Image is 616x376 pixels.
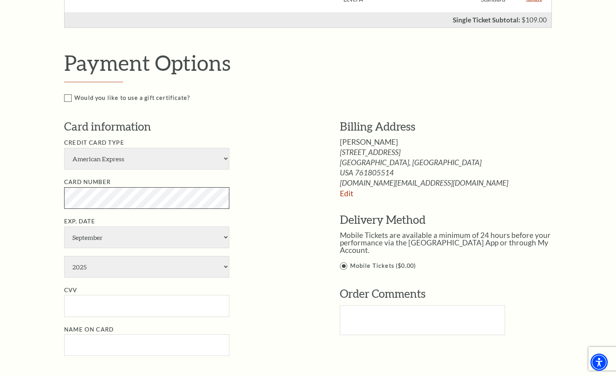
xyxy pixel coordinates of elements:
[340,169,568,176] span: USA 761805514
[340,261,568,271] label: Mobile Tickets ($0.00)
[64,287,77,293] label: CVV
[340,159,568,166] span: [GEOGRAPHIC_DATA], [GEOGRAPHIC_DATA]
[64,256,229,278] select: Exp. Date
[522,16,547,24] span: $109.00
[340,231,568,254] p: Mobile Tickets are available a minimum of 24 hours before your performance via the [GEOGRAPHIC_DA...
[453,17,520,23] p: Single Ticket Subtotal:
[64,326,114,333] label: Name on Card
[64,148,229,170] select: Single select
[64,179,111,185] label: Card Number
[340,287,426,300] span: Order Comments
[340,189,353,198] a: Edit
[340,148,568,156] span: [STREET_ADDRESS]
[64,93,569,103] label: Would you like to use a gift certificate?
[340,120,415,133] span: Billing Address
[590,354,608,371] div: Accessibility Menu
[64,218,96,225] label: Exp. Date
[340,213,426,226] span: Delivery Method
[340,137,398,146] span: [PERSON_NAME]
[64,139,124,146] label: Credit Card Type
[340,179,568,186] span: [DOMAIN_NAME][EMAIL_ADDRESS][DOMAIN_NAME]
[64,119,316,135] h3: Card information
[64,50,569,76] h2: Payment Options
[64,227,229,248] select: Exp. Date
[340,305,505,335] textarea: Text area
